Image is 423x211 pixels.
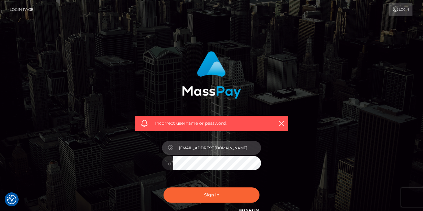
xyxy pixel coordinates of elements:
a: Login [389,3,412,16]
img: MassPay Login [182,51,241,99]
a: Login Page [10,3,33,16]
button: Consent Preferences [7,195,16,204]
input: Username... [173,141,261,155]
img: Revisit consent button [7,195,16,204]
span: Incorrect username or password. [155,120,268,127]
button: Sign in [164,187,259,203]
